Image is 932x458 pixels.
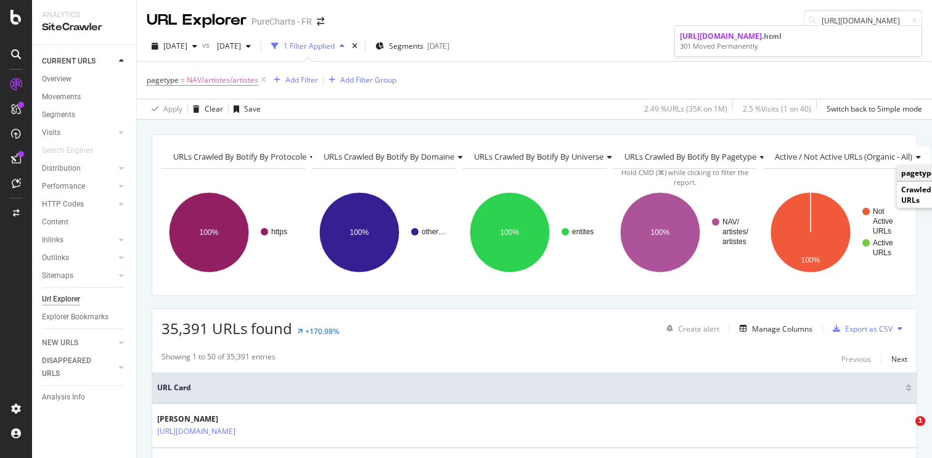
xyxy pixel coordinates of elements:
text: 100% [200,228,219,237]
div: Create alert [678,324,719,334]
button: 1 Filter Applied [266,36,349,56]
a: Url Explorer [42,293,128,306]
button: Add Filter Group [324,73,396,88]
button: Segments[DATE] [370,36,454,56]
text: NAV/ [722,218,740,226]
text: other… [422,227,446,236]
text: entites [572,227,594,236]
a: Performance [42,180,115,193]
text: 100% [350,228,369,237]
div: Performance [42,180,85,193]
h4: URLs Crawled By Botify By universe [472,147,622,166]
a: [URL][DOMAIN_NAME].html301 Moved Permanently [675,26,922,56]
div: Manage Columns [752,324,812,334]
text: 100% [651,228,670,237]
button: Manage Columns [735,321,812,336]
div: Inlinks [42,234,63,247]
span: Active / Not Active URLs (organic - all) [775,151,912,162]
svg: A chart. [161,179,306,286]
a: Movements [42,91,128,104]
h4: Active / Not Active URLs [772,147,931,166]
a: HTTP Codes [42,198,115,211]
div: CURRENT URLS [42,55,96,68]
span: vs [202,39,212,50]
div: Export as CSV [845,324,893,334]
div: Url Explorer [42,293,80,306]
a: NEW URLS [42,337,115,350]
button: Apply [147,99,182,119]
input: Find a URL [804,10,922,31]
a: Inlinks [42,234,115,247]
span: Hold CMD (⌘) while clicking to filter the report. [621,168,748,187]
span: pagetype [147,75,179,85]
span: = [181,75,185,85]
span: NAV/artistes/artistes [187,72,258,89]
div: 1 Filter Applied [284,41,335,51]
div: [PERSON_NAME] [157,414,276,425]
div: Visits [42,126,60,139]
h4: URLs Crawled By Botify By protocole [171,147,325,166]
a: Content [42,216,128,229]
text: Active [873,239,893,247]
div: HTTP Codes [42,198,84,211]
text: 100% [501,228,520,237]
a: Segments [42,108,128,121]
a: Explorer Bookmarks [42,311,128,324]
div: Showing 1 to 50 of 35,391 entries [161,351,276,366]
text: 100% [801,256,820,264]
a: Analysis Info [42,391,128,404]
div: Sitemaps [42,269,73,282]
a: Overview [42,73,128,86]
div: [DATE] [427,41,449,51]
a: Visits [42,126,115,139]
svg: A chart. [462,179,607,286]
div: PureCharts - FR [251,15,312,28]
div: Distribution [42,162,81,175]
text: artistes/ [722,227,749,236]
div: 2.5 % Visits ( 1 on 40 ) [743,104,811,114]
text: Active [873,217,893,226]
svg: A chart. [763,179,907,286]
div: URL Explorer [147,10,247,31]
h4: URLs Crawled By Botify By domaine [321,147,473,166]
div: Next [891,354,907,364]
div: Movements [42,91,81,104]
a: Sitemaps [42,269,115,282]
h4: URLs Crawled By Botify By pagetype [622,147,775,166]
text: artistes [722,237,746,246]
div: A chart. [613,179,757,286]
div: Explorer Bookmarks [42,311,108,324]
span: URLs Crawled By Botify By protocole [173,151,306,162]
button: Clear [188,99,223,119]
span: URLs Crawled By Botify By pagetype [624,151,756,162]
div: 2.49 % URLs ( 35K on 1M ) [644,104,727,114]
span: 2025 Sep. 12th [163,41,187,51]
div: Previous [841,354,871,364]
button: Export as CSV [828,319,893,338]
div: Apply [163,104,182,114]
div: Segments [42,108,75,121]
span: 2025 Jul. 13th [212,41,241,51]
div: Overview [42,73,72,86]
div: DISAPPEARED URLS [42,354,104,380]
div: Save [244,104,261,114]
div: Add Filter Group [340,75,396,85]
button: Next [891,351,907,366]
div: 301 Moved Permanently [680,41,917,51]
button: Switch back to Simple mode [822,99,922,119]
div: arrow-right-arrow-left [317,17,324,26]
div: .html [680,31,917,41]
span: 1 [915,416,925,426]
div: times [349,40,360,52]
button: Previous [841,351,871,366]
text: Not [873,207,885,216]
text: URLs [873,248,891,257]
text: https [271,227,287,236]
div: Clear [205,104,223,114]
text: URLs [873,227,891,235]
button: Save [229,99,261,119]
span: URLs Crawled By Botify By domaine [324,151,454,162]
div: NEW URLS [42,337,78,350]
